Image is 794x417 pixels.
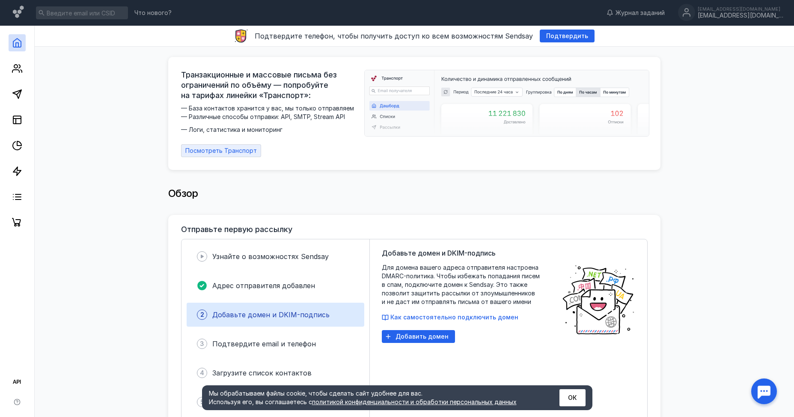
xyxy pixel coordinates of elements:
span: 3 [200,340,204,348]
a: Что нового? [130,10,176,16]
img: poster [562,263,635,336]
button: Подтвердить [540,30,595,42]
span: Узнайте о возможностях Sendsay [212,252,329,261]
span: Загрузите список контактов [212,369,312,377]
span: Транзакционные и массовые письма без ограничений по объёму — попробуйте на тарифах линейки «Транс... [181,70,359,101]
span: Что нового? [134,10,172,16]
span: Адрес отправителя добавлен [212,281,315,290]
span: 5 [200,398,204,406]
span: Обзор [168,187,198,200]
span: — База контактов хранится у вас, мы только отправляем — Различные способы отправки: API, SMTP, St... [181,104,359,134]
span: Подтвердите телефон, чтобы получить доступ ко всем возможностям Sendsay [255,32,533,40]
span: Добавьте домен и DKIM-подпись [382,248,496,258]
span: 2 [200,310,204,319]
span: 4 [200,369,204,377]
button: Добавить домен [382,330,455,343]
span: Как самостоятельно подключить домен [390,313,518,321]
span: Добавить домен [396,333,449,340]
a: политикой конфиденциальности и обработки персональных данных [312,398,517,405]
button: ОК [559,389,586,406]
button: Как самостоятельно подключить домен [382,313,518,322]
span: Для домена вашего адреса отправителя настроена DMARC-политика. Чтобы избежать попадания писем в с... [382,263,553,306]
span: Подтвердить [546,33,588,40]
span: Подтвердите email и телефон [212,340,316,348]
div: Мы обрабатываем файлы cookie, чтобы сделать сайт удобнее для вас. Используя его, вы соглашаетесь c [209,389,538,406]
div: [EMAIL_ADDRESS][DOMAIN_NAME] [698,12,783,19]
span: Добавьте домен и DKIM-подпись [212,310,330,319]
span: Журнал заданий [616,9,665,17]
span: Посмотреть Транспорт [185,147,257,155]
a: Посмотреть Транспорт [181,144,261,157]
div: [EMAIL_ADDRESS][DOMAIN_NAME] [698,6,783,12]
img: dashboard-transport-banner [365,70,649,136]
h3: Отправьте первую рассылку [181,225,292,234]
input: Введите email или CSID [36,6,128,19]
a: Журнал заданий [602,9,669,17]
